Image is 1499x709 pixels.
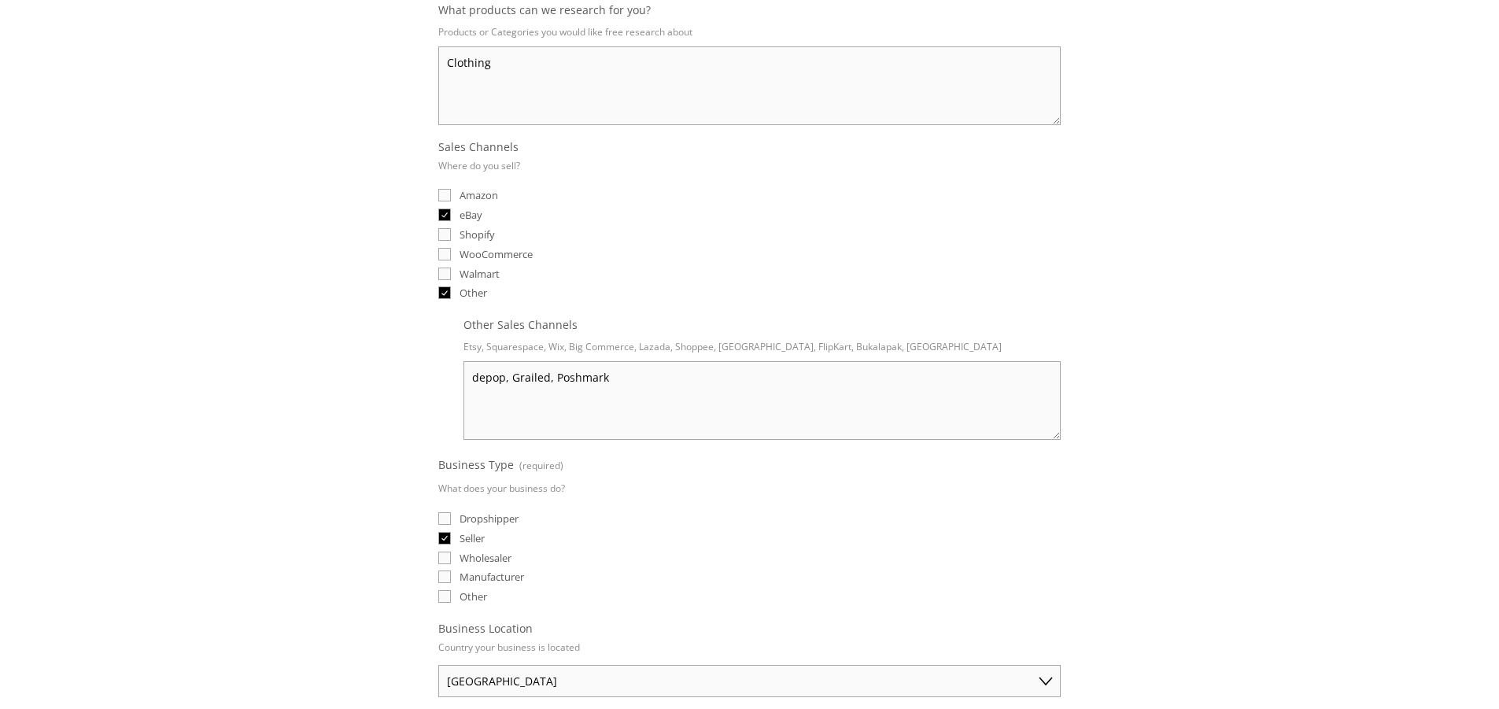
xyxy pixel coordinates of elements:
input: eBay [438,209,451,221]
p: What does your business do? [438,477,565,500]
span: Amazon [460,188,498,202]
input: Other [438,286,451,299]
span: Wholesaler [460,551,511,565]
span: (required) [519,454,563,477]
span: Business Type [438,457,514,472]
p: Products or Categories you would like free research about [438,20,1061,43]
textarea: depop, Grailed, Poshmark [463,361,1061,440]
span: Shopify [460,227,495,242]
textarea: Clothing [438,46,1061,125]
input: Amazon [438,189,451,201]
span: Sales Channels [438,139,519,154]
input: Manufacturer [438,571,451,583]
span: Manufacturer [460,570,524,584]
input: Seller [438,532,451,545]
p: Where do you sell? [438,154,520,177]
input: WooCommerce [438,248,451,260]
span: Walmart [460,267,500,281]
span: Other [460,286,487,300]
span: Other [460,589,487,604]
input: Walmart [438,268,451,280]
span: Dropshipper [460,511,519,526]
input: Wholesaler [438,552,451,564]
select: Business Location [438,665,1061,697]
input: Other [438,590,451,603]
p: Country your business is located [438,636,580,659]
span: Other Sales Channels [463,317,578,332]
span: Business Location [438,621,533,636]
input: Dropshipper [438,512,451,525]
span: What products can we research for you? [438,2,651,17]
p: Etsy, Squarespace, Wix, Big Commerce, Lazada, Shoppee, [GEOGRAPHIC_DATA], FlipKart, Bukalapak, [G... [463,335,1061,358]
span: Seller [460,531,485,545]
input: Shopify [438,228,451,241]
span: eBay [460,208,482,222]
span: WooCommerce [460,247,533,261]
